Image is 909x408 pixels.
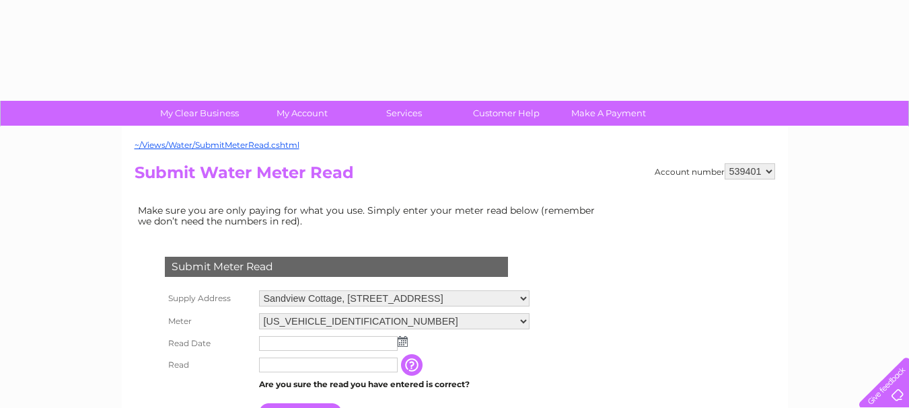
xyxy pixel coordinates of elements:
[655,163,775,179] div: Account number
[398,336,408,347] img: ...
[135,140,299,150] a: ~/Views/Water/SubmitMeterRead.cshtml
[144,101,255,126] a: My Clear Business
[135,202,606,230] td: Make sure you are only paying for what you use. Simply enter your meter read below (remember we d...
[161,333,256,354] th: Read Date
[451,101,562,126] a: Customer Help
[553,101,664,126] a: Make A Payment
[161,287,256,310] th: Supply Address
[161,354,256,376] th: Read
[256,376,533,393] td: Are you sure the read you have entered is correct?
[349,101,460,126] a: Services
[246,101,357,126] a: My Account
[401,354,425,376] input: Information
[161,310,256,333] th: Meter
[165,257,508,277] div: Submit Meter Read
[135,163,775,189] h2: Submit Water Meter Read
